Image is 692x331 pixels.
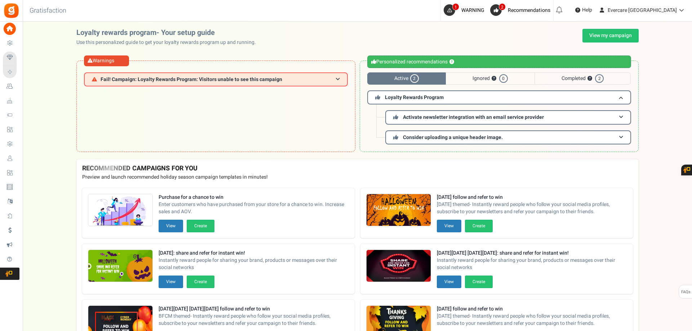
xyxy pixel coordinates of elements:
button: Create [187,276,214,288]
button: View [159,276,183,288]
span: Fail! Campaign: Loyalty Rewards Program: Visitors unable to see this campaign [101,77,282,82]
button: View [437,220,461,232]
strong: [DATE]: share and refer for instant win! [159,250,349,257]
button: Create [187,220,214,232]
span: [DATE] themed- Instantly reward people who follow your social media profiles, subscribe to your n... [437,201,627,215]
span: Enter customers who have purchased from your store for a chance to win. Increase sales and AOV. [159,201,349,215]
button: ? [587,76,592,81]
a: 1 WARNING [444,4,487,16]
span: Recommendations [508,6,550,14]
span: Active [367,72,446,85]
strong: [DATE][DATE] [DATE][DATE] follow and refer to win [159,305,349,313]
span: Ignored [446,72,534,85]
a: Help [572,4,595,16]
p: Use this personalized guide to get your loyalty rewards program up and running. [76,39,262,46]
span: Evercare [GEOGRAPHIC_DATA] [608,6,677,14]
img: Recommended Campaigns [367,250,431,282]
button: Create [465,220,493,232]
span: 2 [499,3,506,10]
strong: [DATE][DATE] [DATE][DATE]: share and refer for instant win! [437,250,627,257]
div: Personalized recommendations [367,55,631,68]
button: Create [465,276,493,288]
strong: Purchase for a chance to win [159,194,349,201]
span: Consider uploading a unique header image. [403,134,503,141]
button: View [159,220,183,232]
h2: Loyalty rewards program- Your setup guide [76,29,262,37]
img: Recommended Campaigns [88,194,152,227]
span: [DATE] themed- Instantly reward people who follow your social media profiles, subscribe to your n... [437,313,627,327]
span: 2 [410,74,419,83]
span: BFCM themed- Instantly reward people who follow your social media profiles, subscribe to your new... [159,313,349,327]
span: WARNING [461,6,484,14]
strong: [DATE] follow and refer to win [437,194,627,201]
span: Loyalty Rewards Program [385,94,444,101]
p: Preview and launch recommended holiday season campaign templates in minutes! [82,174,633,181]
strong: [DATE] follow and refer to win [437,305,627,313]
span: 1 [452,3,459,10]
img: Gratisfaction [3,3,19,19]
button: ? [449,60,454,64]
img: Recommended Campaigns [367,194,431,227]
span: Instantly reward people for sharing your brand, products or messages over their social networks [159,257,349,271]
button: View [437,276,461,288]
div: Warnings [84,55,129,66]
span: 0 [499,74,508,83]
img: Recommended Campaigns [88,250,152,282]
span: Activate newsletter integration with an email service provider [403,113,544,121]
span: Completed [534,72,631,85]
a: 2 Recommendations [490,4,553,16]
span: Instantly reward people for sharing your brand, products or messages over their social networks [437,257,627,271]
span: 2 [595,74,604,83]
a: View my campaign [582,29,639,43]
span: FAQs [681,285,691,299]
h3: Gratisfaction [22,4,74,18]
h4: RECOMMENDED CAMPAIGNS FOR YOU [82,165,633,172]
span: Help [580,6,592,14]
button: ? [492,76,496,81]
